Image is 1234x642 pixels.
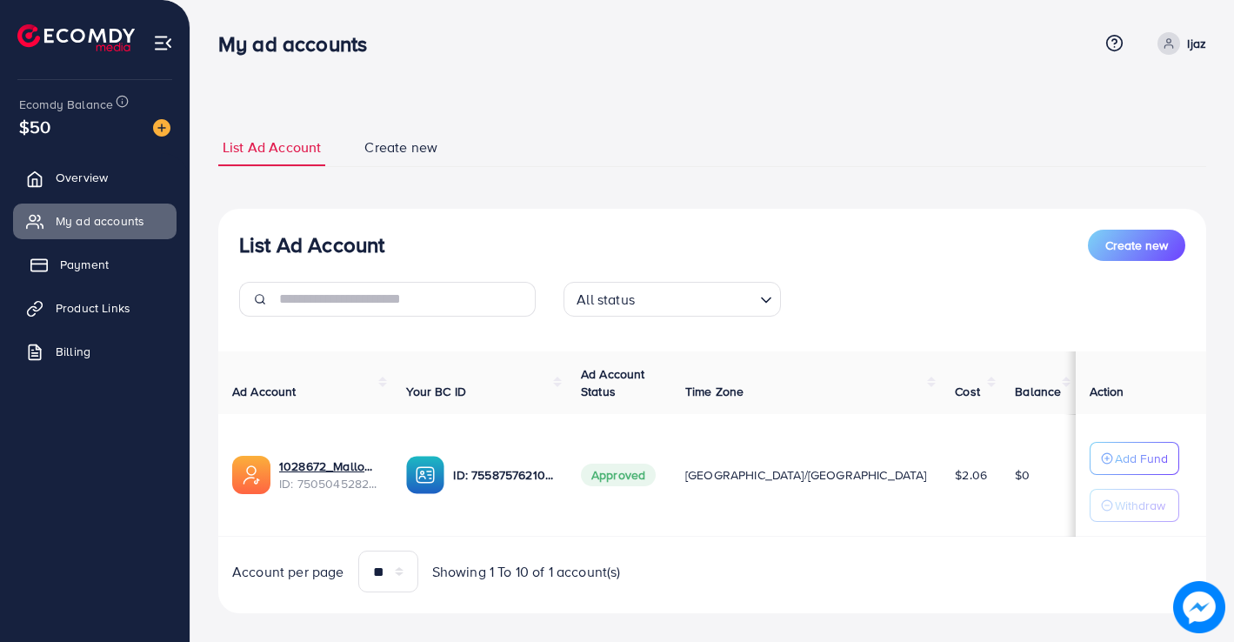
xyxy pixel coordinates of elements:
span: Ecomdy Balance [19,96,113,113]
span: Payment [60,256,109,273]
h3: My ad accounts [218,31,381,57]
h3: List Ad Account [239,232,384,257]
span: [GEOGRAPHIC_DATA]/[GEOGRAPHIC_DATA] [685,466,927,484]
button: Add Fund [1090,442,1179,475]
span: Balance [1015,383,1061,400]
a: Payment [13,247,177,282]
span: My ad accounts [56,212,144,230]
a: Product Links [13,291,177,325]
span: Product Links [56,299,130,317]
span: List Ad Account [223,137,321,157]
span: Ad Account [232,383,297,400]
div: <span class='underline'>1028672_Mallowss_1747404782318</span></br>7505045282854322194 [279,458,378,493]
p: Withdraw [1115,495,1165,516]
p: ID: 7558757621076000785 [453,465,552,485]
p: Add Fund [1115,448,1168,469]
span: Billing [56,343,90,360]
span: Your BC ID [406,383,466,400]
span: Account per page [232,562,344,582]
img: logo [17,24,135,51]
span: Approved [581,464,656,486]
button: Withdraw [1090,489,1179,522]
a: Overview [13,160,177,195]
img: ic-ba-acc.ded83a64.svg [406,456,444,494]
span: Ad Account Status [581,365,645,400]
span: Create new [1105,237,1168,254]
span: ID: 7505045282854322194 [279,475,378,492]
span: Time Zone [685,383,744,400]
input: Search for option [640,284,753,312]
span: Overview [56,169,108,186]
img: image [1173,581,1225,633]
img: image [153,119,170,137]
img: ic-ads-acc.e4c84228.svg [232,456,270,494]
span: $0 [1015,466,1030,484]
span: Action [1090,383,1124,400]
a: Billing [13,334,177,369]
a: 1028672_Mallowss_1747404782318 [279,458,378,475]
span: All status [573,287,638,312]
a: Ijaz [1151,32,1206,55]
div: Search for option [564,282,781,317]
span: Showing 1 To 10 of 1 account(s) [432,562,621,582]
span: $2.06 [955,466,987,484]
span: $50 [19,114,50,139]
a: My ad accounts [13,204,177,238]
img: menu [153,33,173,53]
span: Create new [364,137,437,157]
span: Cost [955,383,980,400]
button: Create new [1088,230,1185,261]
p: Ijaz [1187,33,1206,54]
